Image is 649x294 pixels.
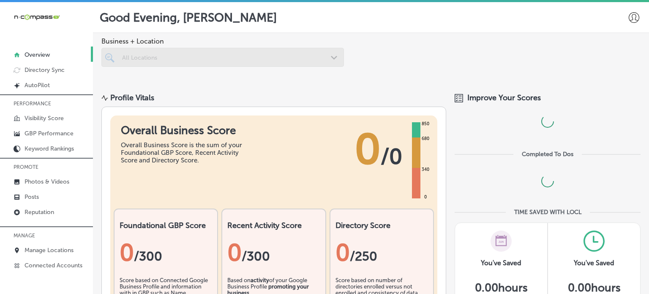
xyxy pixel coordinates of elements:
p: Connected Accounts [25,262,82,269]
p: GBP Performance [25,130,74,137]
span: 0 [354,124,381,175]
p: Keyword Rankings [25,145,74,152]
h3: You've Saved [574,259,614,267]
div: Profile Vitals [110,93,154,102]
p: Good Evening, [PERSON_NAME] [100,11,277,25]
div: TIME SAVED WITH LOCL [514,209,581,216]
div: Overall Business Score is the sum of your Foundational GBP Score, Recent Activity Score and Direc... [121,141,248,164]
div: 0 [423,194,428,201]
h1: Overall Business Score [121,124,248,137]
p: Directory Sync [25,66,65,74]
p: Reputation [25,209,54,216]
div: 340 [420,166,431,173]
h2: Foundational GBP Score [120,221,212,230]
p: Manage Locations [25,247,74,254]
div: Completed To Dos [522,151,573,158]
b: activity [251,277,269,283]
div: 0 [335,239,428,267]
span: Business + Location [101,37,344,45]
p: Posts [25,193,39,201]
div: 0 [227,239,320,267]
p: Overview [25,51,50,58]
span: /250 [350,249,377,264]
h3: You've Saved [481,259,521,267]
span: Improve Your Scores [467,93,541,102]
h2: Directory Score [335,221,428,230]
span: / 300 [134,249,162,264]
div: 680 [420,135,431,142]
span: / 0 [381,144,402,169]
p: AutoPilot [25,82,50,89]
span: /300 [242,249,270,264]
div: 0 [120,239,212,267]
p: Visibility Score [25,115,64,122]
h2: Recent Activity Score [227,221,320,230]
img: 660ab0bf-5cc7-4cb8-ba1c-48b5ae0f18e60NCTV_CLogo_TV_Black_-500x88.png [14,13,60,21]
p: Photos & Videos [25,178,69,185]
div: 850 [420,121,431,127]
